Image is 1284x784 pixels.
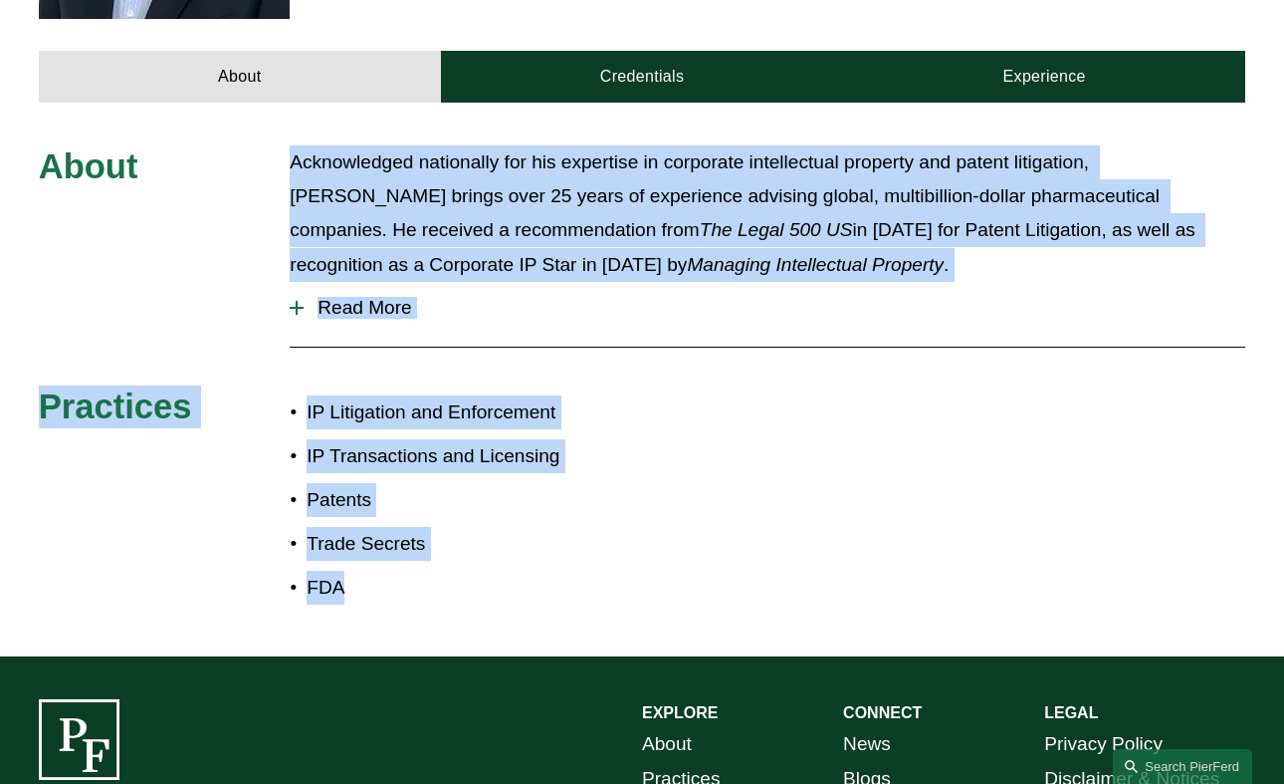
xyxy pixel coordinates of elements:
p: FDA [307,571,642,605]
strong: CONNECT [843,704,922,721]
a: About [642,727,692,761]
button: Read More [290,282,1245,334]
strong: LEGAL [1044,704,1098,721]
a: Privacy Policy [1044,727,1163,761]
em: The Legal 500 US [700,219,853,240]
p: Trade Secrets [307,527,642,561]
p: IP Transactions and Licensing [307,439,642,473]
a: News [843,727,891,761]
p: IP Litigation and Enforcement [307,395,642,429]
p: Acknowledged nationally for his expertise in corporate intellectual property and patent litigatio... [290,145,1245,283]
span: About [39,147,138,185]
a: Search this site [1113,749,1252,784]
strong: EXPLORE [642,704,718,721]
p: Patents [307,483,642,517]
a: Experience [843,51,1245,103]
span: Read More [304,297,1245,319]
a: About [39,51,441,103]
span: Practices [39,388,192,425]
em: Managing Intellectual Property [687,254,944,275]
a: Credentials [441,51,843,103]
